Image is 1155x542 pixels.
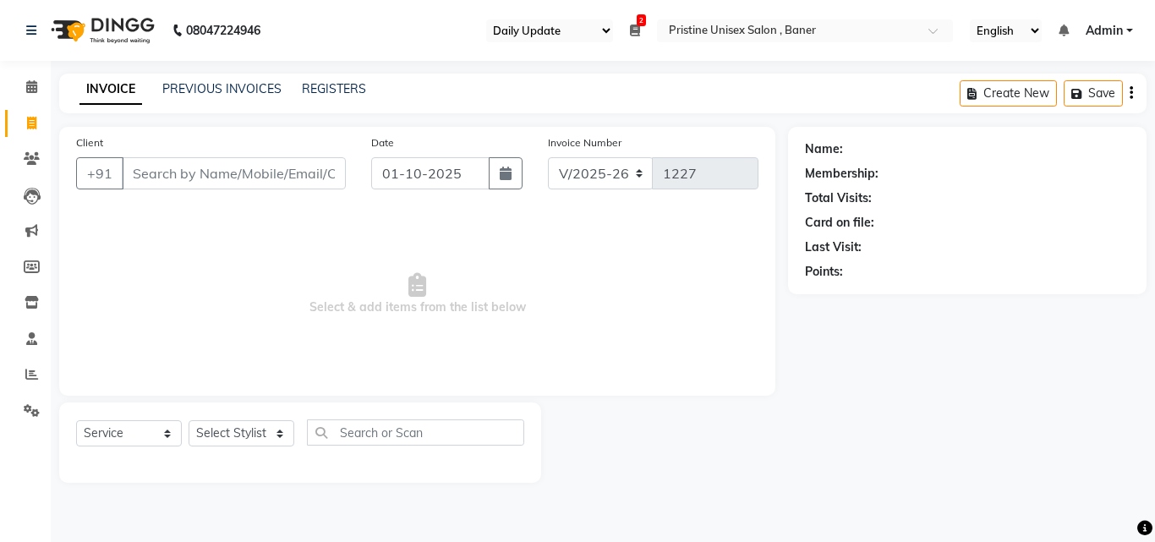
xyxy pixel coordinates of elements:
label: Date [371,135,394,151]
div: Total Visits: [805,189,872,207]
input: Search by Name/Mobile/Email/Code [122,157,346,189]
img: logo [43,7,159,54]
label: Client [76,135,103,151]
button: Create New [960,80,1057,107]
a: PREVIOUS INVOICES [162,81,282,96]
span: 2 [637,14,646,26]
div: Name: [805,140,843,158]
a: REGISTERS [302,81,366,96]
div: Membership: [805,165,879,183]
button: Save [1064,80,1123,107]
b: 08047224946 [186,7,260,54]
div: Card on file: [805,214,874,232]
span: Select & add items from the list below [76,210,758,379]
label: Invoice Number [548,135,621,151]
a: INVOICE [79,74,142,105]
div: Points: [805,263,843,281]
input: Search or Scan [307,419,524,446]
div: Last Visit: [805,238,862,256]
span: Admin [1086,22,1123,40]
button: +91 [76,157,123,189]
